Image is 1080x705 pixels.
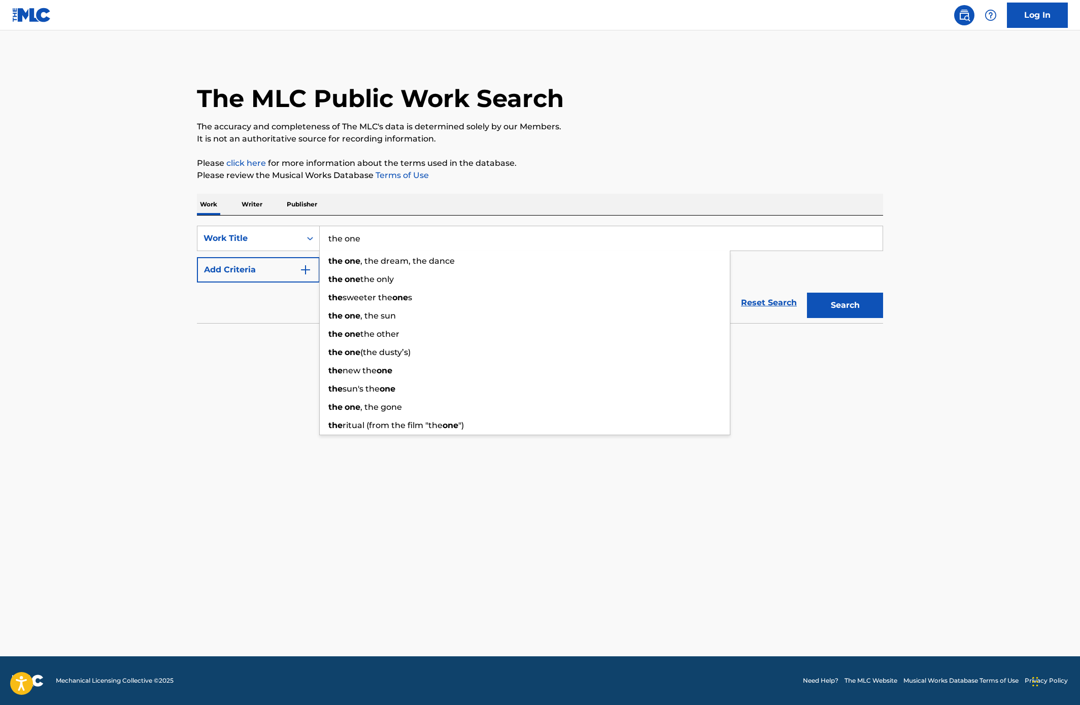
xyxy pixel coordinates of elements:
strong: one [345,274,360,284]
span: , the dream, the dance [360,256,455,266]
strong: the [328,366,343,375]
strong: one [380,384,395,394]
strong: the [328,329,343,339]
p: Please for more information about the terms used in the database. [197,157,883,169]
span: , the gone [360,402,402,412]
div: Work Title [204,232,295,244]
strong: the [328,384,343,394]
a: click here [226,158,266,168]
a: Musical Works Database Terms of Use [903,676,1019,685]
span: ") [458,420,464,430]
strong: one [377,366,392,375]
img: logo [12,675,44,687]
p: Publisher [284,194,320,215]
span: , the sun [360,311,396,321]
span: the other [360,329,399,339]
strong: the [328,347,343,357]
strong: one [345,311,360,321]
a: Public Search [954,5,974,25]
span: ritual (from the film "the [343,420,443,430]
strong: the [328,274,343,284]
a: Privacy Policy [1025,676,1068,685]
strong: the [328,311,343,321]
iframe: Chat Widget [1029,656,1080,705]
strong: one [345,329,360,339]
a: Need Help? [803,676,838,685]
img: help [985,9,997,21]
strong: one [345,347,360,357]
strong: one [345,256,360,266]
p: Work [197,194,220,215]
p: The accuracy and completeness of The MLC's data is determined solely by our Members. [197,121,883,133]
strong: the [328,420,343,430]
img: search [958,9,970,21]
a: Log In [1007,3,1068,28]
button: Search [807,293,883,318]
button: Add Criteria [197,257,320,283]
span: (the dusty’s) [360,347,411,357]
a: Reset Search [736,292,802,314]
a: Terms of Use [374,170,429,180]
img: 9d2ae6d4665cec9f34b9.svg [299,264,312,276]
div: Drag [1032,666,1038,697]
p: Please review the Musical Works Database [197,169,883,182]
span: new the [343,366,377,375]
span: Mechanical Licensing Collective © 2025 [56,676,174,685]
h1: The MLC Public Work Search [197,83,564,114]
span: sun's the [343,384,380,394]
a: The MLC Website [845,676,897,685]
strong: the [328,293,343,302]
p: Writer [239,194,265,215]
strong: one [443,420,458,430]
strong: one [392,293,408,302]
strong: one [345,402,360,412]
strong: the [328,402,343,412]
p: It is not an authoritative source for recording information. [197,133,883,145]
form: Search Form [197,226,883,323]
span: s [408,293,412,302]
img: MLC Logo [12,8,51,22]
span: sweeter the [343,293,392,302]
strong: the [328,256,343,266]
div: Help [981,5,1001,25]
span: the only [360,274,394,284]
